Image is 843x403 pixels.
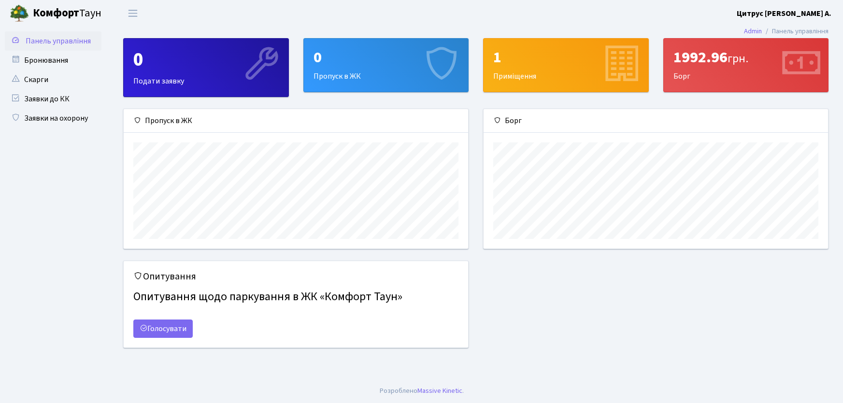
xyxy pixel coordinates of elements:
a: 1Приміщення [483,38,649,92]
div: 0 [133,48,279,71]
div: 0 [314,48,459,67]
span: Таун [33,5,101,22]
a: Скарги [5,70,101,89]
div: Подати заявку [124,39,288,97]
h5: Опитування [133,271,458,282]
div: . [380,386,464,396]
a: Цитрус [PERSON_NAME] А. [737,8,831,19]
a: Заявки на охорону [5,109,101,128]
span: Панель управління [26,36,91,46]
a: Admin [744,26,762,36]
span: грн. [728,50,748,67]
button: Переключити навігацію [121,5,145,21]
div: Пропуск в ЖК [304,39,469,92]
a: 0Пропуск в ЖК [303,38,469,92]
div: 1 [493,48,639,67]
b: Комфорт [33,5,79,21]
nav: breadcrumb [729,21,843,42]
a: Заявки до КК [5,89,101,109]
div: Борг [664,39,829,92]
a: Бронювання [5,51,101,70]
div: 1992.96 [673,48,819,67]
img: logo.png [10,4,29,23]
a: Massive Kinetic [417,386,462,396]
a: 0Подати заявку [123,38,289,97]
li: Панель управління [762,26,829,37]
a: Голосувати [133,320,193,338]
a: Панель управління [5,31,101,51]
h4: Опитування щодо паркування в ЖК «Комфорт Таун» [133,286,458,308]
div: Борг [484,109,828,133]
div: Пропуск в ЖК [124,109,468,133]
a: Розроблено [380,386,417,396]
div: Приміщення [484,39,648,92]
